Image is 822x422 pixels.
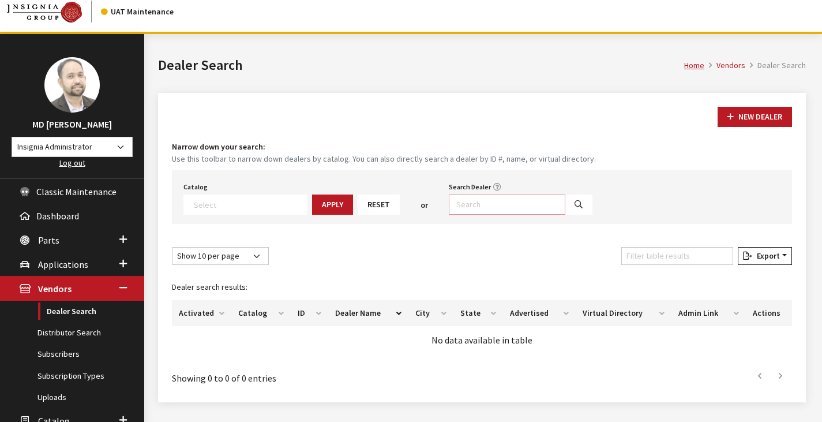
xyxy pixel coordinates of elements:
img: MD Hossain [44,57,100,113]
a: Log out [59,158,85,168]
div: Showing 0 to 0 of 0 entries [172,363,422,385]
h3: MD [PERSON_NAME] [12,117,133,131]
th: ID: activate to sort column ascending [291,300,328,326]
label: Search Dealer [449,182,491,192]
td: No data available in table [172,326,792,354]
th: City: activate to sort column ascending [408,300,453,326]
span: Parts [38,234,59,246]
th: Catalog: activate to sort column ascending [231,300,291,326]
span: Applications [38,259,88,270]
li: Vendors [704,59,745,72]
input: Filter table results [621,247,733,265]
th: Advertised: activate to sort column ascending [503,300,576,326]
li: Dealer Search [745,59,806,72]
a: Insignia Group logo [7,1,101,23]
textarea: Search [194,199,307,210]
th: Dealer Name: activate to sort column descending [328,300,409,326]
a: Home [684,60,704,70]
th: Actions [746,300,793,326]
th: Virtual Directory: activate to sort column ascending [576,300,671,326]
button: Reset [358,195,400,215]
h1: Dealer Search [158,55,684,76]
h4: Narrow down your search: [172,141,792,153]
button: Apply [312,195,353,215]
button: New Dealer [718,107,792,127]
span: Classic Maintenance [36,186,117,197]
th: Admin Link: activate to sort column ascending [671,300,746,326]
img: Catalog Maintenance [7,2,82,23]
span: Select [183,195,307,215]
div: UAT Maintenance [101,6,174,18]
span: Dashboard [36,210,79,222]
span: Export [752,251,780,261]
label: Catalog [183,182,208,192]
th: Activated: activate to sort column ascending [172,300,231,326]
button: Search [565,195,592,215]
span: Vendors [38,283,72,295]
small: Use this toolbar to narrow down dealers by catalog. You can also directly search a dealer by ID #... [172,153,792,165]
span: or [421,199,428,211]
button: Export [738,247,792,265]
caption: Dealer search results: [172,274,792,300]
th: State: activate to sort column ascending [453,300,503,326]
input: Search [449,195,565,215]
